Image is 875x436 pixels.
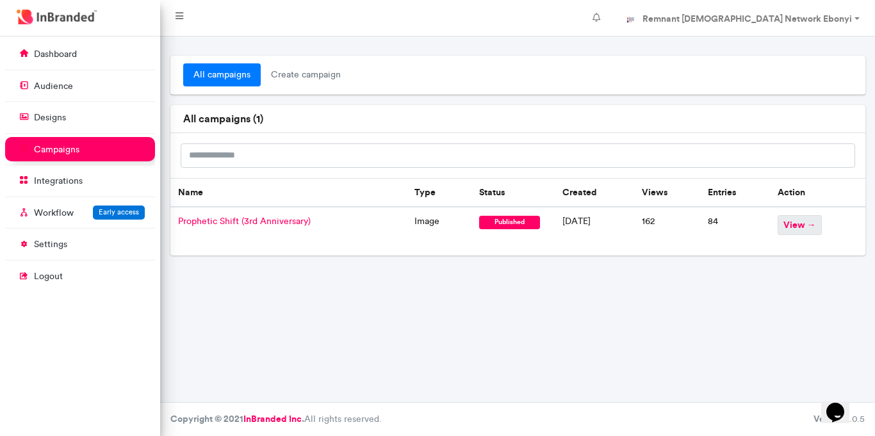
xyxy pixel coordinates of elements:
[5,168,155,193] a: integrations
[34,238,67,251] p: settings
[814,413,865,426] div: 3.0.5
[99,207,139,216] span: Early access
[183,113,853,125] h6: all campaigns ( 1 )
[34,143,79,156] p: campaigns
[634,178,699,207] th: Views
[5,200,155,225] a: WorkflowEarly access
[5,42,155,66] a: dashboard
[261,63,351,86] span: create campaign
[407,207,471,255] td: image
[160,402,875,436] footer: All rights reserved.
[479,216,540,229] span: published
[700,178,770,207] th: Entries
[555,178,635,207] th: Created
[170,413,304,424] strong: Copyright © 2021 .
[555,207,635,255] td: [DATE]
[5,137,155,161] a: campaigns
[642,13,852,24] strong: Remnant [DEMOGRAPHIC_DATA] Network Ebonyi
[814,413,844,424] b: Version
[5,232,155,256] a: settings
[621,10,640,29] img: profile dp
[700,207,770,255] td: 84
[5,74,155,98] a: audience
[34,175,83,188] p: integrations
[610,5,870,31] a: Remnant [DEMOGRAPHIC_DATA] Network Ebonyi
[243,413,302,424] a: InBranded Inc
[34,270,63,283] p: logout
[821,385,862,423] iframe: chat widget
[13,6,100,28] img: InBranded Logo
[34,207,74,220] p: Workflow
[407,178,471,207] th: Type
[770,178,865,207] th: Action
[5,105,155,129] a: designs
[183,63,261,86] a: all campaigns
[778,215,822,235] span: view →
[471,178,555,207] th: Status
[634,207,699,255] td: 162
[34,80,73,93] p: audience
[34,111,66,124] p: designs
[34,48,77,61] p: dashboard
[170,178,407,207] th: Name
[178,216,311,227] span: Prophetic Shift (3rd Anniversary)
